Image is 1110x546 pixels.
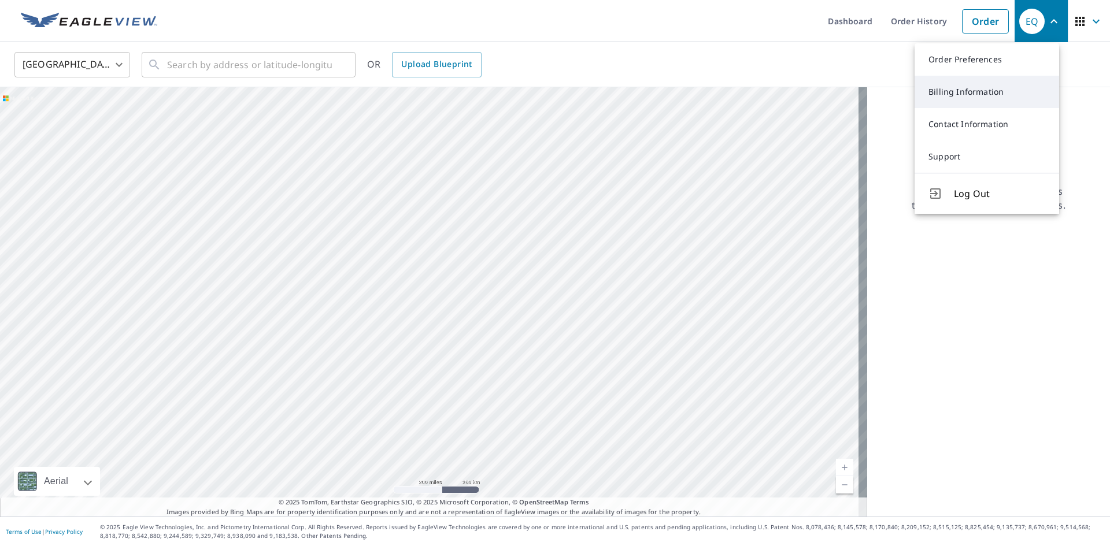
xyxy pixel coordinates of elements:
[100,523,1104,540] p: © 2025 Eagle View Technologies, Inc. and Pictometry International Corp. All Rights Reserved. Repo...
[167,49,332,81] input: Search by address or latitude-longitude
[14,49,130,81] div: [GEOGRAPHIC_DATA]
[45,528,83,536] a: Privacy Policy
[915,43,1059,76] a: Order Preferences
[911,184,1066,212] p: Searching for a property address to view a list of available products.
[836,476,853,493] a: Current Level 5, Zoom Out
[40,467,72,496] div: Aerial
[915,140,1059,173] a: Support
[915,108,1059,140] a: Contact Information
[367,52,482,77] div: OR
[519,497,568,506] a: OpenStreetMap
[954,187,1045,200] span: Log Out
[401,57,472,72] span: Upload Blueprint
[915,76,1059,108] a: Billing Information
[6,528,42,536] a: Terms of Use
[14,467,100,496] div: Aerial
[6,528,83,535] p: |
[962,9,1009,34] a: Order
[836,459,853,476] a: Current Level 5, Zoom In
[915,173,1059,214] button: Log Out
[279,497,589,507] span: © 2025 TomTom, Earthstar Geographics SIO, © 2025 Microsoft Corporation, ©
[1019,9,1045,34] div: EQ
[392,52,481,77] a: Upload Blueprint
[21,13,157,30] img: EV Logo
[570,497,589,506] a: Terms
